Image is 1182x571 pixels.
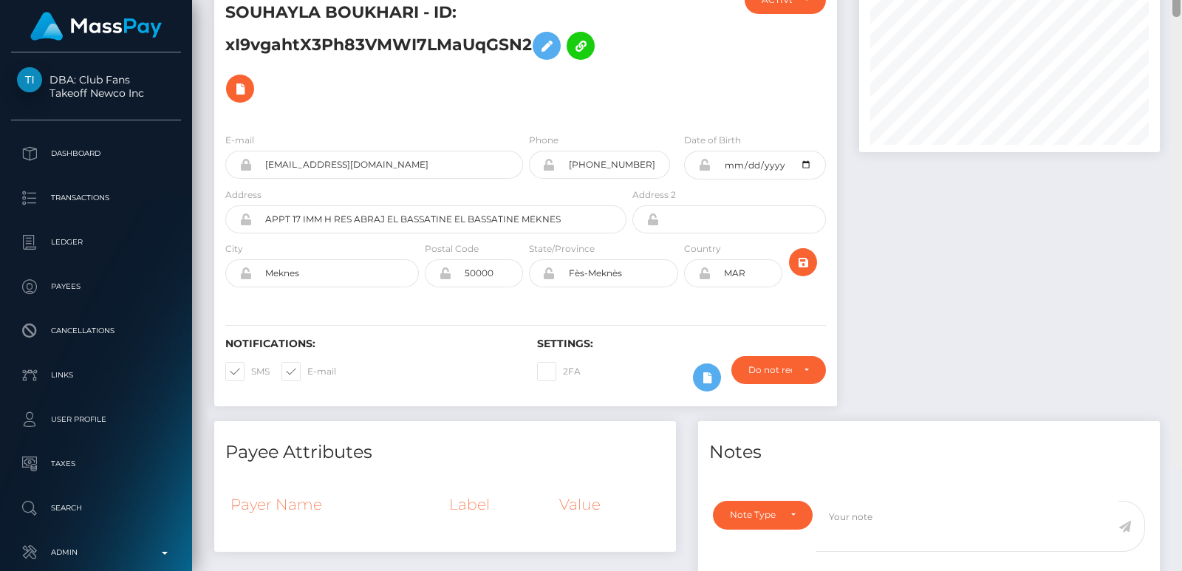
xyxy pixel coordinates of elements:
label: E-mail [281,362,336,381]
a: Cancellations [11,312,181,349]
img: Takeoff Newco Inc [17,67,42,92]
label: State/Province [529,242,595,256]
th: Label [444,485,553,524]
p: Admin [17,541,175,564]
button: Note Type [713,501,813,529]
a: User Profile [11,401,181,438]
p: Taxes [17,453,175,475]
p: Links [17,364,175,386]
h5: SOUHAYLA BOUKHARI - ID: xI9vgahtX3Ph83VMWI7LMaUqGSN2 [225,1,618,110]
p: Dashboard [17,143,175,165]
label: SMS [225,362,270,381]
a: Payees [11,268,181,305]
label: Phone [529,134,558,147]
a: Dashboard [11,135,181,172]
h4: Payee Attributes [225,440,665,465]
p: Payees [17,276,175,298]
a: Transactions [11,179,181,216]
p: User Profile [17,408,175,431]
div: Note Type [730,509,779,521]
h6: Notifications: [225,338,515,350]
span: DBA: Club Fans Takeoff Newco Inc [11,73,181,100]
th: Payer Name [225,485,444,524]
p: Cancellations [17,320,175,342]
th: Value [554,485,665,524]
label: Country [684,242,721,256]
img: MassPay Logo [30,12,162,41]
label: Date of Birth [684,134,741,147]
div: Do not require [748,364,792,376]
label: City [225,242,243,256]
p: Transactions [17,187,175,209]
a: Search [11,490,181,527]
a: Links [11,357,181,394]
h4: Notes [709,440,1149,465]
label: E-mail [225,134,254,147]
a: Taxes [11,445,181,482]
p: Ledger [17,231,175,253]
label: 2FA [537,362,581,381]
h6: Settings: [537,338,827,350]
p: Search [17,497,175,519]
button: Do not require [731,356,826,384]
a: Admin [11,534,181,571]
label: Address [225,188,262,202]
a: Ledger [11,224,181,261]
label: Postal Code [425,242,479,256]
label: Address 2 [632,188,676,202]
